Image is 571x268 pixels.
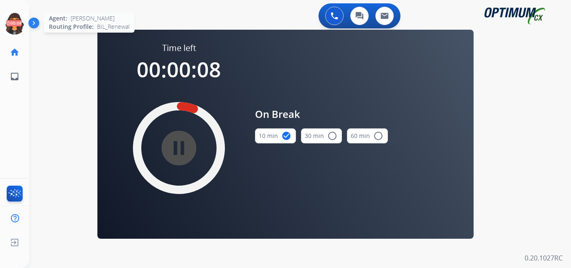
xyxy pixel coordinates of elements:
mat-icon: inbox [10,71,20,82]
span: Routing Profile: [49,23,94,31]
p: 0.20.1027RC [525,253,563,263]
span: [PERSON_NAME] [71,14,115,23]
span: Time left [162,42,196,54]
button: 60 min [347,128,388,143]
button: 30 min [301,128,342,143]
mat-icon: pause_circle_filled [174,143,184,153]
mat-icon: home [10,47,20,57]
span: Agent: [49,14,67,23]
span: On Break [255,107,388,122]
button: 10 min [255,128,296,143]
mat-icon: radio_button_unchecked [373,131,383,141]
span: 00:00:08 [137,55,221,84]
span: BIL_Renewal [97,23,130,31]
mat-icon: radio_button_unchecked [327,131,337,141]
mat-icon: check_circle [281,131,291,141]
